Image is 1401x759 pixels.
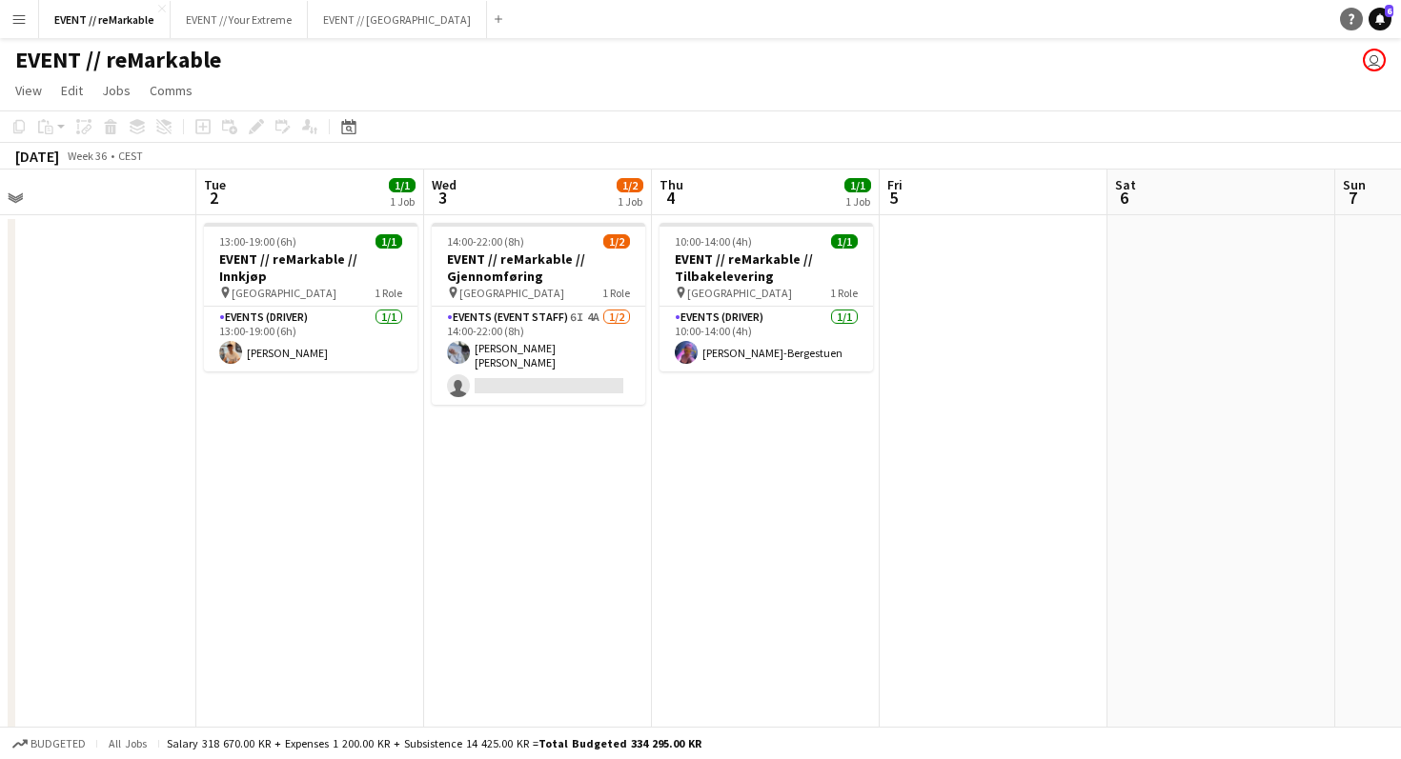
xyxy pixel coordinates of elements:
[201,187,226,209] span: 2
[204,223,417,371] app-job-card: 13:00-19:00 (6h)1/1EVENT // reMarkable // Innkjøp [GEOGRAPHIC_DATA]1 RoleEvents (Driver)1/113:00-...
[389,178,416,192] span: 1/1
[830,286,858,300] span: 1 Role
[618,194,642,209] div: 1 Job
[617,178,643,192] span: 1/2
[432,223,645,405] app-job-card: 14:00-22:00 (8h)1/2EVENT // reMarkable // Gjennomføring [GEOGRAPHIC_DATA]1 RoleEvents (Event Staf...
[603,234,630,249] span: 1/2
[15,147,59,166] div: [DATE]
[390,194,415,209] div: 1 Job
[1369,8,1391,30] a: 6
[1112,187,1136,209] span: 6
[675,234,752,249] span: 10:00-14:00 (4h)
[219,234,296,249] span: 13:00-19:00 (6h)
[884,187,903,209] span: 5
[432,250,645,285] h3: EVENT // reMarkable // Gjennomføring
[63,149,111,163] span: Week 36
[61,82,83,99] span: Edit
[844,178,871,192] span: 1/1
[432,176,457,193] span: Wed
[15,82,42,99] span: View
[429,187,457,209] span: 3
[142,78,200,103] a: Comms
[10,733,89,754] button: Budgeted
[204,176,226,193] span: Tue
[150,82,193,99] span: Comms
[94,78,138,103] a: Jobs
[887,176,903,193] span: Fri
[30,737,86,750] span: Budgeted
[831,234,858,249] span: 1/1
[204,307,417,371] app-card-role: Events (Driver)1/113:00-19:00 (6h)[PERSON_NAME]
[53,78,91,103] a: Edit
[39,1,171,38] button: EVENT // reMarkable
[1363,49,1386,71] app-user-avatar: Caroline Skjervold
[308,1,487,38] button: EVENT // [GEOGRAPHIC_DATA]
[15,46,221,74] h1: EVENT // reMarkable
[1115,176,1136,193] span: Sat
[375,286,402,300] span: 1 Role
[660,250,873,285] h3: EVENT // reMarkable // Tilbakelevering
[171,1,308,38] button: EVENT // Your Extreme
[102,82,131,99] span: Jobs
[232,286,336,300] span: [GEOGRAPHIC_DATA]
[660,176,683,193] span: Thu
[376,234,402,249] span: 1/1
[538,736,701,750] span: Total Budgeted 334 295.00 KR
[602,286,630,300] span: 1 Role
[845,194,870,209] div: 1 Job
[105,736,151,750] span: All jobs
[657,187,683,209] span: 4
[167,736,701,750] div: Salary 318 670.00 KR + Expenses 1 200.00 KR + Subsistence 14 425.00 KR =
[8,78,50,103] a: View
[1385,5,1393,17] span: 6
[660,307,873,371] app-card-role: Events (Driver)1/110:00-14:00 (4h)[PERSON_NAME]-Bergestuen
[1340,187,1366,209] span: 7
[432,307,645,405] app-card-role: Events (Event Staff)6I4A1/214:00-22:00 (8h)[PERSON_NAME] [PERSON_NAME]
[1343,176,1366,193] span: Sun
[447,234,524,249] span: 14:00-22:00 (8h)
[118,149,143,163] div: CEST
[660,223,873,371] app-job-card: 10:00-14:00 (4h)1/1EVENT // reMarkable // Tilbakelevering [GEOGRAPHIC_DATA]1 RoleEvents (Driver)1...
[459,286,564,300] span: [GEOGRAPHIC_DATA]
[687,286,792,300] span: [GEOGRAPHIC_DATA]
[204,250,417,285] h3: EVENT // reMarkable // Innkjøp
